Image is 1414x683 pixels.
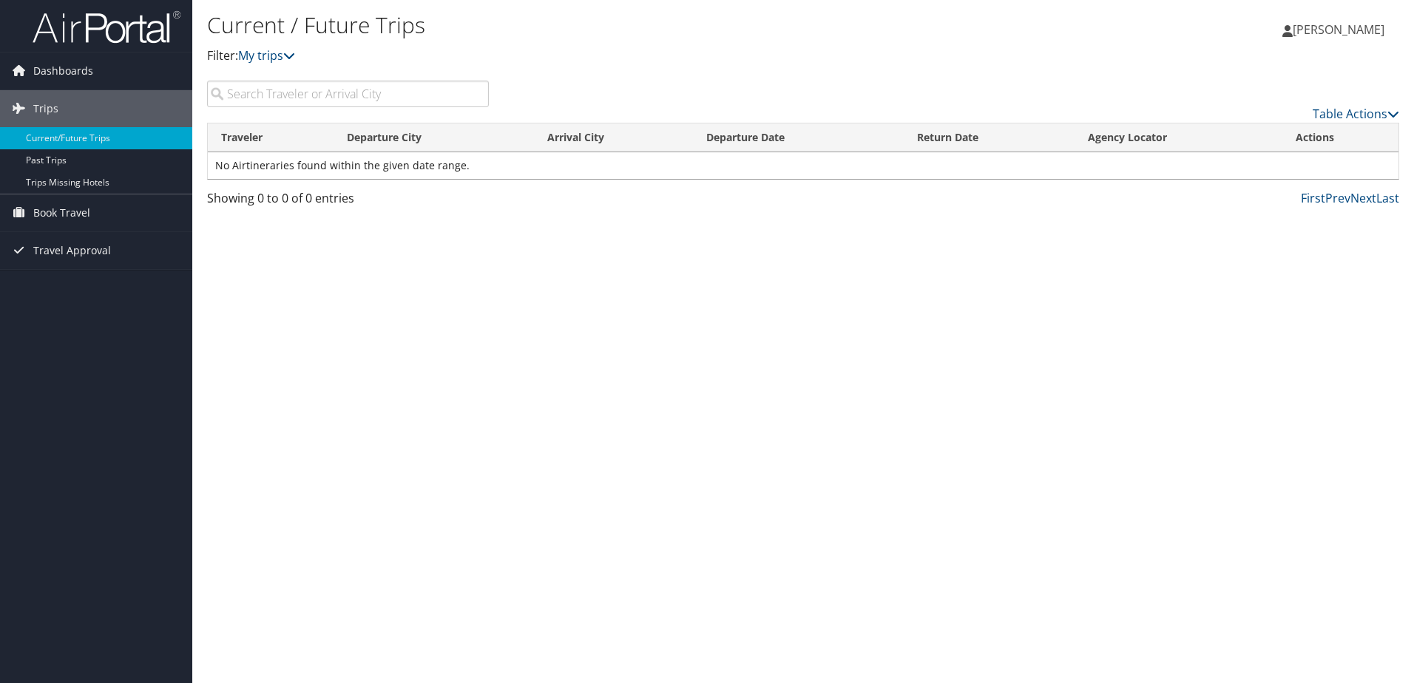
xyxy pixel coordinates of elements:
a: Table Actions [1313,106,1399,122]
span: Travel Approval [33,232,111,269]
th: Actions [1282,123,1398,152]
a: First [1301,190,1325,206]
a: Last [1376,190,1399,206]
p: Filter: [207,47,1002,66]
th: Departure City: activate to sort column ascending [334,123,534,152]
a: Next [1350,190,1376,206]
td: No Airtineraries found within the given date range. [208,152,1398,179]
a: My trips [238,47,295,64]
span: [PERSON_NAME] [1293,21,1384,38]
span: Book Travel [33,194,90,231]
th: Arrival City: activate to sort column ascending [534,123,693,152]
span: Trips [33,90,58,127]
input: Search Traveler or Arrival City [207,81,489,107]
a: [PERSON_NAME] [1282,7,1399,52]
span: Dashboards [33,52,93,89]
th: Agency Locator: activate to sort column ascending [1075,123,1282,152]
div: Showing 0 to 0 of 0 entries [207,189,489,214]
th: Return Date: activate to sort column ascending [904,123,1075,152]
h1: Current / Future Trips [207,10,1002,41]
a: Prev [1325,190,1350,206]
img: airportal-logo.png [33,10,180,44]
th: Traveler: activate to sort column ascending [208,123,334,152]
th: Departure Date: activate to sort column descending [693,123,903,152]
